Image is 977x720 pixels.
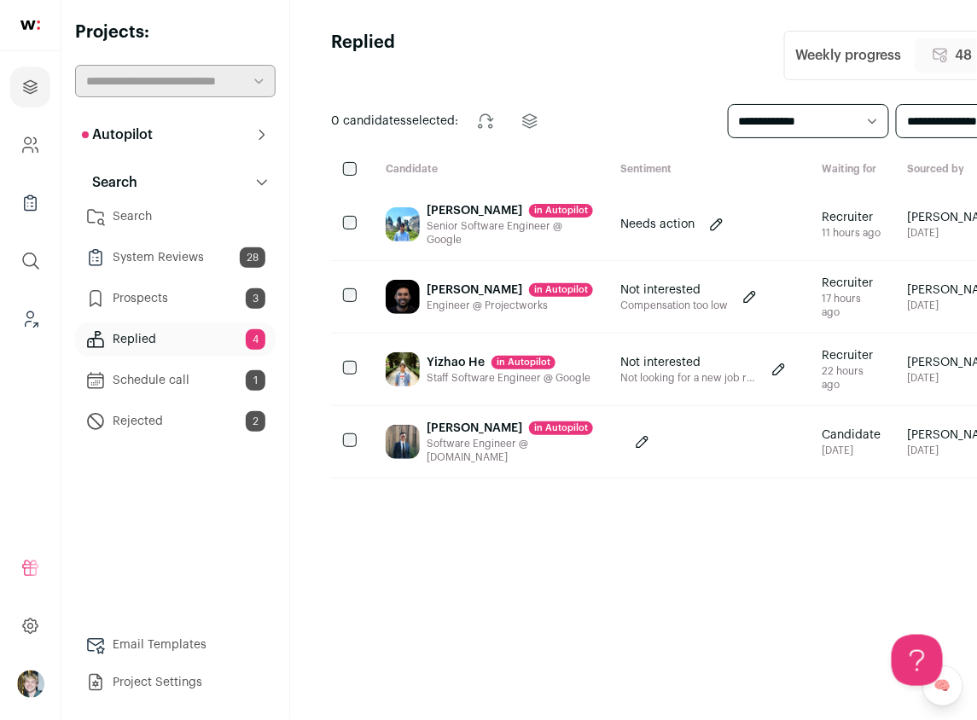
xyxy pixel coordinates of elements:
p: Not interested [620,282,728,299]
div: in Autopilot [529,283,593,297]
div: Engineer @ Projectworks [427,299,593,312]
div: Waiting for [808,162,894,178]
div: in Autopilot [529,421,593,435]
a: Email Templates [75,628,276,662]
span: 0 candidates [331,115,406,127]
span: Recruiter [822,347,881,364]
div: Candidate [372,162,607,178]
img: 8a9481b3511a8716f6caef1e66aae3cf1a72724324ceb286630748edb2572347 [386,207,420,241]
div: in Autopilot [491,356,555,369]
img: wellfound-shorthand-0d5821cbd27db2630d0214b213865d53afaa358527fdda9d0ea32b1df1b89c2c.svg [20,20,40,30]
a: Rejected2 [75,404,276,438]
div: 17 hours ago [822,292,881,319]
span: 3 [246,288,265,309]
a: Schedule call1 [75,363,276,398]
img: c21646a4a1e302dcd31831e756eab7b89976c8857cbbefcf18b345ae4e2c0e95 [386,280,420,314]
span: 1 [246,370,265,391]
a: Company and ATS Settings [10,125,50,165]
img: 75099d0ae523153a20c9431807a1e5b114c20a35b987e71ae1a54a842e553103.jpg [386,352,420,386]
a: 🧠 [922,665,963,706]
div: Sentiment [607,162,808,178]
span: 28 [240,247,265,268]
a: Project Settings [75,665,276,700]
img: 5519b26282cce0add3485edf2f002dee6371c598600fff4e4206bf4dccecd207 [386,425,420,459]
a: Replied4 [75,322,276,357]
p: Autopilot [82,125,153,145]
p: Not interested [620,354,757,371]
div: [PERSON_NAME] [427,420,593,437]
a: Prospects3 [75,282,276,316]
p: Not looking for a new job right now [620,371,757,385]
span: 48 [956,45,973,66]
span: Recruiter [822,209,881,226]
div: Software Engineer @ [DOMAIN_NAME] [427,437,593,464]
span: 2 [246,411,265,432]
div: in Autopilot [529,204,593,218]
iframe: Help Scout Beacon - Open [892,635,943,686]
span: selected: [331,113,458,130]
button: Open dropdown [17,671,44,698]
a: Projects [10,67,50,107]
div: [DATE] [822,444,881,457]
p: Needs action [620,216,695,233]
div: [PERSON_NAME] [427,202,593,219]
button: Autopilot [75,118,276,152]
img: 6494470-medium_jpg [17,671,44,698]
div: 22 hours ago [822,364,881,392]
span: Candidate [822,427,881,444]
h1: Replied [331,31,395,80]
span: Recruiter [822,275,881,292]
h2: Projects: [75,20,276,44]
div: Yizhao He [427,354,590,371]
div: [PERSON_NAME] [427,282,593,299]
a: Company Lists [10,183,50,224]
span: 4 [246,329,265,350]
p: Compensation too low [620,299,728,312]
div: Weekly progress [795,45,902,66]
a: Leads (Backoffice) [10,299,50,340]
div: Staff Software Engineer @ Google [427,371,590,385]
div: 11 hours ago [822,226,881,240]
a: Search [75,200,276,234]
p: Search [82,172,137,193]
button: Search [75,165,276,200]
a: System Reviews28 [75,241,276,275]
div: Senior Software Engineer @ Google [427,219,593,247]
